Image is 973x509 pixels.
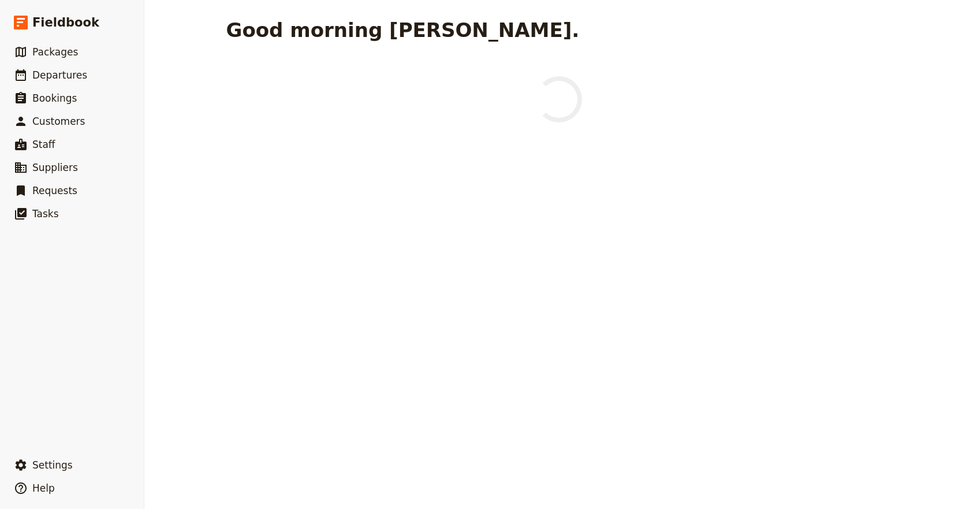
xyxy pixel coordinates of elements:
[32,482,55,494] span: Help
[32,139,55,150] span: Staff
[32,69,87,81] span: Departures
[32,116,85,127] span: Customers
[32,459,73,471] span: Settings
[32,185,77,196] span: Requests
[32,46,78,58] span: Packages
[226,18,580,42] h1: Good morning [PERSON_NAME].
[32,14,99,31] span: Fieldbook
[32,208,59,220] span: Tasks
[32,92,77,104] span: Bookings
[32,162,78,173] span: Suppliers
